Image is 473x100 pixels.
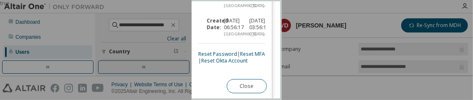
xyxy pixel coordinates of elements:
[198,50,237,57] a: Reset Password
[249,2,265,9] div: UTC
[227,79,267,93] button: Close
[219,17,245,37] div: [DATE] 06:56:17
[244,17,270,37] div: [DATE] 03:56:17
[198,51,265,64] div: | |
[201,57,248,64] a: Reset Okta Account
[240,50,265,57] a: Reset MFA
[202,17,219,37] div: Created Date :
[224,2,240,9] div: [GEOGRAPHIC_DATA]/[GEOGRAPHIC_DATA]
[249,31,265,37] div: UTC
[224,31,240,37] div: [GEOGRAPHIC_DATA]/[GEOGRAPHIC_DATA]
